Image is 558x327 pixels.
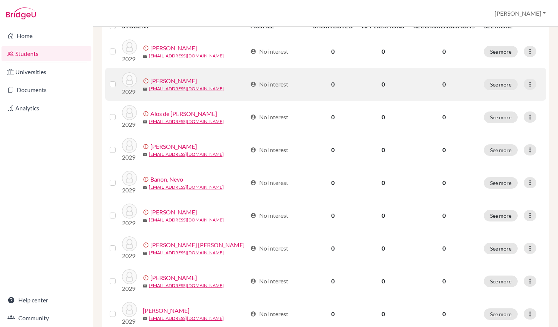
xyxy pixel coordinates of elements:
[250,309,288,318] div: No interest
[250,245,256,251] span: account_circle
[122,87,137,96] p: 2029
[143,54,147,59] span: mail
[122,171,137,186] img: Banon, Nevo
[308,166,357,199] td: 0
[1,46,91,61] a: Students
[149,249,224,256] a: [EMAIL_ADDRESS][DOMAIN_NAME]
[308,101,357,133] td: 0
[149,151,224,158] a: [EMAIL_ADDRESS][DOMAIN_NAME]
[1,101,91,116] a: Analytics
[143,317,147,321] span: mail
[484,210,518,221] button: See more
[143,111,150,117] span: error_outline
[413,277,475,286] p: 0
[143,78,150,84] span: error_outline
[143,284,147,288] span: mail
[250,47,288,56] div: No interest
[122,236,137,251] img: Castillo Kleiman, Sofía
[1,28,91,43] a: Home
[149,184,224,191] a: [EMAIL_ADDRESS][DOMAIN_NAME]
[484,276,518,287] button: See more
[357,265,409,298] td: 0
[143,209,150,215] span: error_outline
[484,308,518,320] button: See more
[491,6,549,21] button: [PERSON_NAME]
[413,309,475,318] p: 0
[143,242,150,248] span: error_outline
[484,46,518,57] button: See more
[250,178,288,187] div: No interest
[250,277,288,286] div: No interest
[122,317,137,326] p: 2029
[357,232,409,265] td: 0
[149,282,224,289] a: [EMAIL_ADDRESS][DOMAIN_NAME]
[122,120,137,129] p: 2029
[250,114,256,120] span: account_circle
[122,138,137,153] img: Arimura, Yuki
[1,311,91,326] a: Community
[149,118,224,125] a: [EMAIL_ADDRESS][DOMAIN_NAME]
[250,278,256,284] span: account_circle
[250,244,288,253] div: No interest
[413,145,475,154] p: 0
[413,80,475,89] p: 0
[357,133,409,166] td: 0
[150,142,197,151] a: [PERSON_NAME]
[1,65,91,79] a: Universities
[250,211,288,220] div: No interest
[308,199,357,232] td: 0
[122,204,137,218] img: Bennett, Joshua
[413,244,475,253] p: 0
[250,145,288,154] div: No interest
[413,47,475,56] p: 0
[149,85,224,92] a: [EMAIL_ADDRESS][DOMAIN_NAME]
[357,35,409,68] td: 0
[250,213,256,218] span: account_circle
[250,180,256,186] span: account_circle
[250,113,288,122] div: No interest
[149,53,224,59] a: [EMAIL_ADDRESS][DOMAIN_NAME]
[357,101,409,133] td: 0
[150,109,217,118] a: Alos de [PERSON_NAME]
[149,315,224,322] a: [EMAIL_ADDRESS][DOMAIN_NAME]
[149,217,224,223] a: [EMAIL_ADDRESS][DOMAIN_NAME]
[122,153,137,162] p: 2029
[413,113,475,122] p: 0
[150,240,245,249] a: [PERSON_NAME] [PERSON_NAME]
[308,68,357,101] td: 0
[308,35,357,68] td: 0
[308,133,357,166] td: 0
[413,178,475,187] p: 0
[357,166,409,199] td: 0
[484,111,518,123] button: See more
[413,211,475,220] p: 0
[484,79,518,90] button: See more
[150,273,197,282] a: [PERSON_NAME]
[143,275,150,281] span: error_outline
[150,208,197,217] a: [PERSON_NAME]
[6,7,36,19] img: Bridge-U
[150,175,183,184] a: Banon, Nevo
[484,144,518,156] button: See more
[484,177,518,189] button: See more
[143,45,150,51] span: error_outline
[143,185,147,190] span: mail
[1,293,91,308] a: Help center
[122,54,137,63] p: 2029
[250,311,256,317] span: account_circle
[122,302,137,317] img: de Ruvo, Elisabetta
[143,218,147,223] span: mail
[122,186,137,195] p: 2029
[250,80,288,89] div: No interest
[250,147,256,153] span: account_circle
[122,105,137,120] img: Alos de la Maza, Ines
[1,82,91,97] a: Documents
[150,76,197,85] a: [PERSON_NAME]
[150,44,197,53] a: [PERSON_NAME]
[122,284,137,293] p: 2029
[122,269,137,284] img: Chapman, Myah
[357,199,409,232] td: 0
[484,243,518,254] button: See more
[143,153,147,157] span: mail
[143,176,150,182] span: error_outline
